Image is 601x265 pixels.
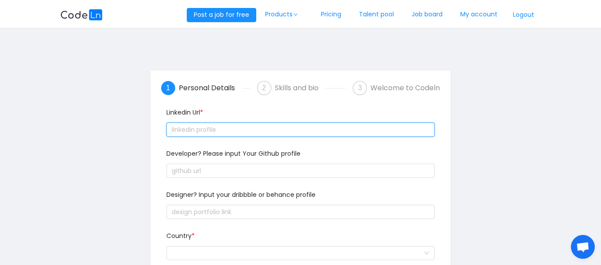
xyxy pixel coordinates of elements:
[187,10,256,19] a: Post a job for free
[262,84,266,92] span: 2
[166,231,195,240] span: Country
[166,149,300,158] span: Developer? Please input Your Github profile
[293,12,298,17] i: icon: down
[275,81,326,95] div: Skills and bio
[506,8,541,22] button: Logout
[166,108,203,117] span: Linkedin Url
[179,81,242,95] div: Personal Details
[166,205,435,219] input: design portfolio link
[166,123,435,137] input: linkedin profile
[187,8,256,22] button: Post a job for free
[166,164,435,178] input: github url
[424,250,429,257] i: icon: down
[571,235,595,259] div: Open chat
[60,9,103,20] img: logobg.f302741d.svg
[166,190,316,199] span: Designer? Input your dribbble or behance profile
[370,81,440,95] div: Welcome to Codeln
[166,84,170,92] span: 1
[358,84,362,92] span: 3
